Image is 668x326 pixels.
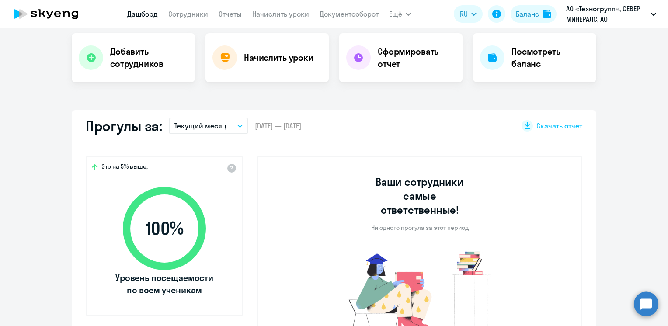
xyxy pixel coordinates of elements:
span: Это на 5% выше, [101,163,148,173]
p: Ни одного прогула за этот период [371,224,469,232]
span: Ещё [389,9,402,19]
h4: Посмотреть баланс [511,45,589,70]
span: Уровень посещаемости по всем ученикам [114,272,215,296]
p: АО «Техногрупп», СЕВЕР МИНЕРАЛС, АО [566,3,647,24]
button: Ещё [389,5,411,23]
span: RU [460,9,468,19]
button: Текущий месяц [169,118,248,134]
a: Начислить уроки [252,10,309,18]
h4: Начислить уроки [244,52,313,64]
a: Сотрудники [168,10,208,18]
span: [DATE] — [DATE] [255,121,301,131]
span: Скачать отчет [536,121,582,131]
a: Дашборд [127,10,158,18]
span: 100 % [114,218,215,239]
h3: Ваши сотрудники самые ответственные! [364,175,476,217]
a: Документооборот [320,10,379,18]
h4: Сформировать отчет [378,45,456,70]
h2: Прогулы за: [86,117,162,135]
p: Текущий месяц [174,121,226,131]
button: RU [454,5,483,23]
div: Баланс [516,9,539,19]
button: Балансbalance [511,5,557,23]
a: Отчеты [219,10,242,18]
button: АО «Техногрупп», СЕВЕР МИНЕРАЛС, АО [562,3,661,24]
img: balance [543,10,551,18]
h4: Добавить сотрудников [110,45,188,70]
